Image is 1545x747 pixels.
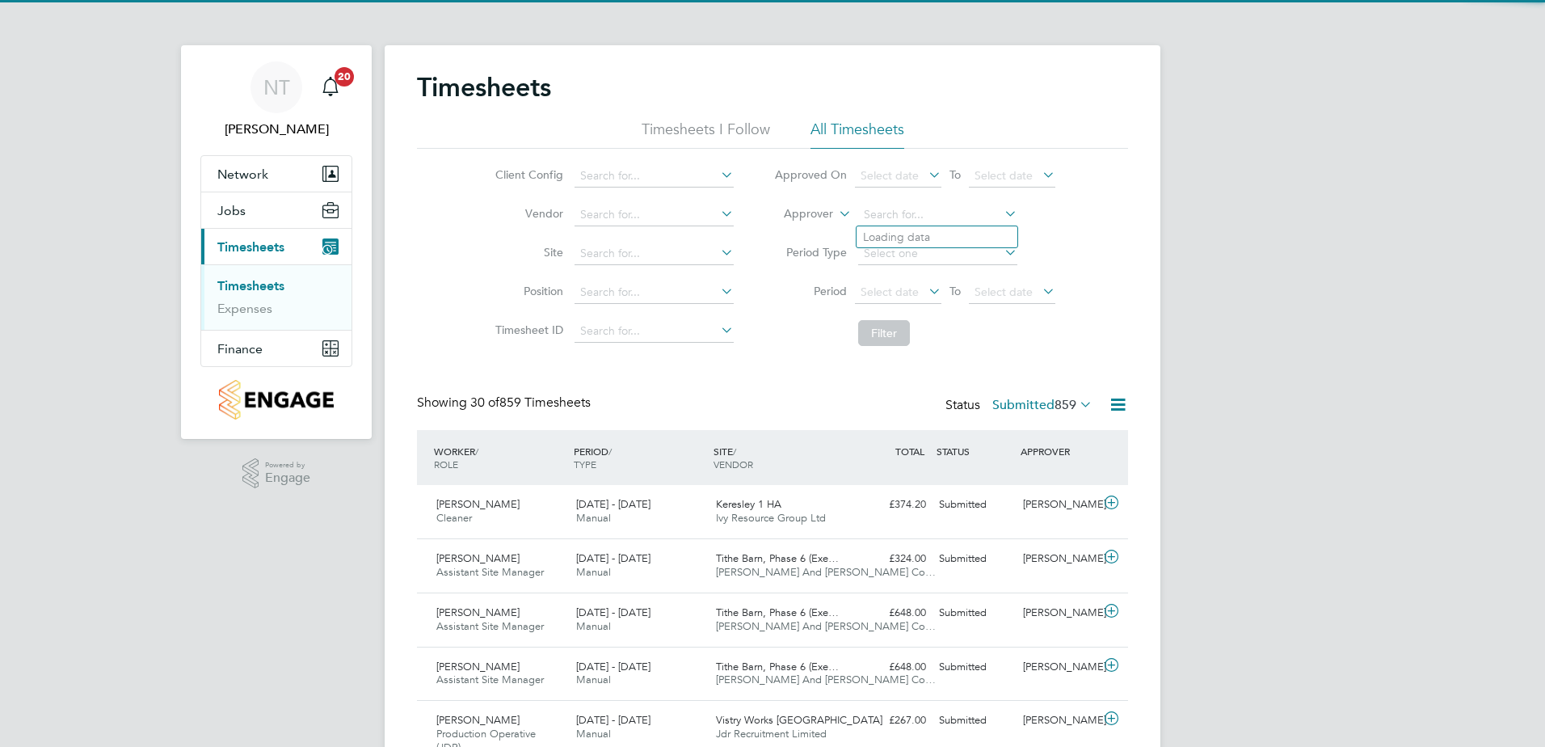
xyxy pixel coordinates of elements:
span: 20 [335,67,354,87]
input: Search for... [575,204,734,226]
span: / [475,445,478,458]
button: Jobs [201,192,352,228]
li: All Timesheets [810,120,904,149]
span: [PERSON_NAME] [436,606,520,619]
span: Tithe Barn, Phase 6 (Exe… [716,551,839,565]
label: Site [490,245,563,260]
span: Manual [576,511,611,525]
span: Select date [975,285,1033,299]
span: TYPE [574,458,596,471]
span: [PERSON_NAME] And [PERSON_NAME] Co… [716,619,936,633]
span: Manual [576,619,611,633]
input: Search for... [575,165,734,188]
span: Finance [217,341,263,357]
span: [DATE] - [DATE] [576,606,650,619]
div: Showing [417,395,594,411]
span: Jobs [217,203,246,218]
span: Keresley 1 HA [716,497,781,511]
span: [DATE] - [DATE] [576,713,650,727]
button: Filter [858,320,910,346]
div: Status [945,395,1096,417]
div: Submitted [932,707,1017,734]
label: Vendor [490,206,563,221]
div: £324.00 [848,546,932,572]
span: [PERSON_NAME] [436,713,520,727]
span: To [945,164,966,185]
div: £648.00 [848,600,932,627]
label: Period Type [774,245,847,260]
div: PERIOD [570,437,709,479]
label: Client Config [490,167,563,182]
div: [PERSON_NAME] [1017,546,1101,572]
span: Select date [975,168,1033,183]
div: Submitted [932,600,1017,627]
div: £374.20 [848,492,932,518]
label: Position [490,284,563,298]
span: Timesheets [217,239,284,255]
label: Submitted [992,397,1092,413]
nav: Main navigation [181,45,372,439]
a: 20 [314,61,347,113]
span: Assistant Site Manager [436,619,544,633]
span: / [608,445,612,458]
label: Period [774,284,847,298]
span: [PERSON_NAME] [436,660,520,673]
span: NT [263,77,290,98]
input: Search for... [858,204,1017,226]
span: [PERSON_NAME] [436,497,520,511]
div: APPROVER [1017,437,1101,466]
div: Timesheets [201,264,352,330]
label: Timesheet ID [490,323,563,337]
label: Approved On [774,167,847,182]
input: Select one [858,243,1017,265]
span: [PERSON_NAME] And [PERSON_NAME] Co… [716,673,936,686]
span: Assistant Site Manager [436,565,544,579]
span: Select date [861,285,919,299]
div: SITE [709,437,849,479]
span: [DATE] - [DATE] [576,660,650,673]
span: Manual [576,565,611,579]
span: 859 [1055,397,1076,413]
span: VENDOR [714,458,753,471]
a: Go to home page [200,380,352,420]
li: Timesheets I Follow [642,120,770,149]
span: Tithe Barn, Phase 6 (Exe… [716,606,839,619]
span: Cleaner [436,511,472,525]
span: ROLE [434,458,458,471]
a: NT[PERSON_NAME] [200,61,352,139]
div: Submitted [932,654,1017,681]
span: 30 of [470,395,499,411]
span: Jdr Recruitment Limited [716,727,827,741]
span: Nick Theaker [200,120,352,139]
span: [PERSON_NAME] [436,551,520,565]
a: Expenses [217,301,272,316]
div: £648.00 [848,654,932,681]
span: [DATE] - [DATE] [576,551,650,565]
span: [PERSON_NAME] And [PERSON_NAME] Co… [716,565,936,579]
div: STATUS [932,437,1017,466]
button: Network [201,156,352,192]
span: Assistant Site Manager [436,673,544,686]
button: Finance [201,331,352,366]
span: 859 Timesheets [470,395,591,411]
button: Timesheets [201,229,352,264]
div: Submitted [932,546,1017,572]
span: Tithe Barn, Phase 6 (Exe… [716,660,839,673]
span: [DATE] - [DATE] [576,497,650,511]
span: Vistry Works [GEOGRAPHIC_DATA] [716,713,882,727]
span: To [945,281,966,302]
span: TOTAL [895,445,924,458]
input: Search for... [575,281,734,304]
span: Engage [265,471,310,485]
label: Approver [760,206,833,222]
span: Ivy Resource Group Ltd [716,511,826,525]
div: £267.00 [848,707,932,734]
div: [PERSON_NAME] [1017,492,1101,518]
input: Search for... [575,320,734,343]
input: Search for... [575,243,734,265]
span: Powered by [265,458,310,472]
div: [PERSON_NAME] [1017,654,1101,681]
span: Manual [576,727,611,741]
span: / [733,445,736,458]
div: [PERSON_NAME] [1017,707,1101,734]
